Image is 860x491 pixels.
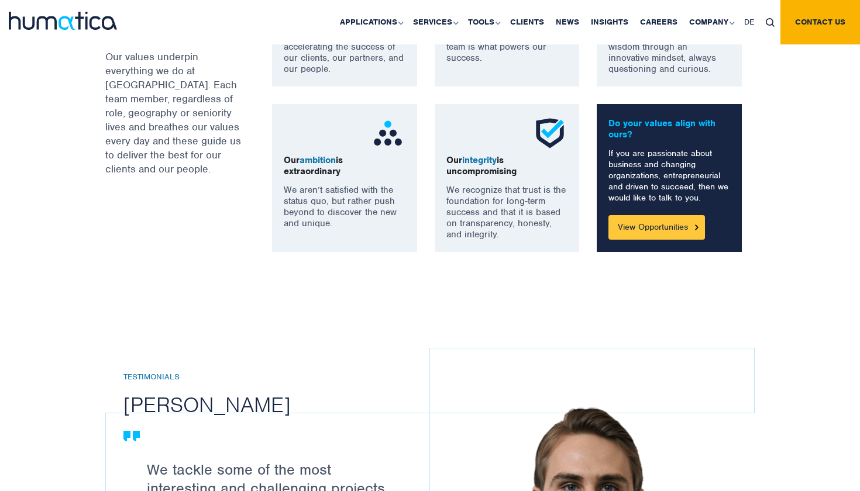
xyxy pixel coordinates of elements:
[766,18,775,27] img: search_icon
[123,372,447,382] h6: Testimonials
[284,155,405,177] p: Our is extraordinary
[608,215,705,240] a: View Opportunities
[446,185,568,240] p: We recognize that trust is the foundation for long-term success and that it is based on transpare...
[695,224,699,230] img: Button
[284,30,405,75] p: We are dedicated to accelerating the success of our clients, our partners, and our people.
[608,30,730,75] p: We challenge conventional wisdom through an innovative mindset, always questioning and curious.
[284,185,405,229] p: We aren’t satisfied with the status quo, but rather push beyond to discover the new and unique.
[608,118,730,140] p: Do your values align with ours?
[300,154,336,166] span: ambition
[462,154,497,166] span: integrity
[105,50,243,176] p: Our values underpin everything we do at [GEOGRAPHIC_DATA]. Each team member, regardless of role, ...
[9,12,117,30] img: logo
[446,155,568,177] p: Our is uncompromising
[370,116,405,151] img: ico
[532,116,567,151] img: ico
[744,17,754,27] span: DE
[608,148,730,203] p: If you are passionate about business and changing organizations, entrepreneurial and driven to su...
[123,391,447,418] h2: [PERSON_NAME]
